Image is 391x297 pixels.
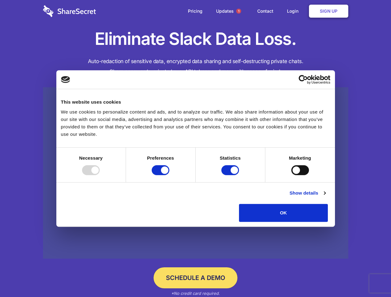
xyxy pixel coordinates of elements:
a: Usercentrics Cookiebot - opens in a new window [276,75,330,84]
strong: Preferences [147,155,174,161]
h4: Auto-redaction of sensitive data, encrypted data sharing and self-destructing private chats. Shar... [43,56,348,77]
img: logo [61,76,70,83]
a: Login [281,2,308,21]
a: Schedule a Demo [154,267,237,288]
button: OK [239,204,328,222]
a: Contact [251,2,280,21]
div: We use cookies to personalize content and ads, and to analyze our traffic. We also share informat... [61,108,330,138]
strong: Marketing [289,155,311,161]
img: logo-wordmark-white-trans-d4663122ce5f474addd5e946df7df03e33cb6a1c49d2221995e7729f52c070b2.svg [43,5,96,17]
em: *No credit card required. [171,291,220,296]
a: Wistia video thumbnail [43,87,348,259]
strong: Statistics [220,155,241,161]
h1: Eliminate Slack Data Loss. [43,28,348,50]
div: This website uses cookies [61,98,330,106]
a: Show details [289,189,325,197]
a: Pricing [182,2,209,21]
strong: Necessary [79,155,103,161]
a: Sign Up [309,5,348,18]
span: 1 [236,9,241,14]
